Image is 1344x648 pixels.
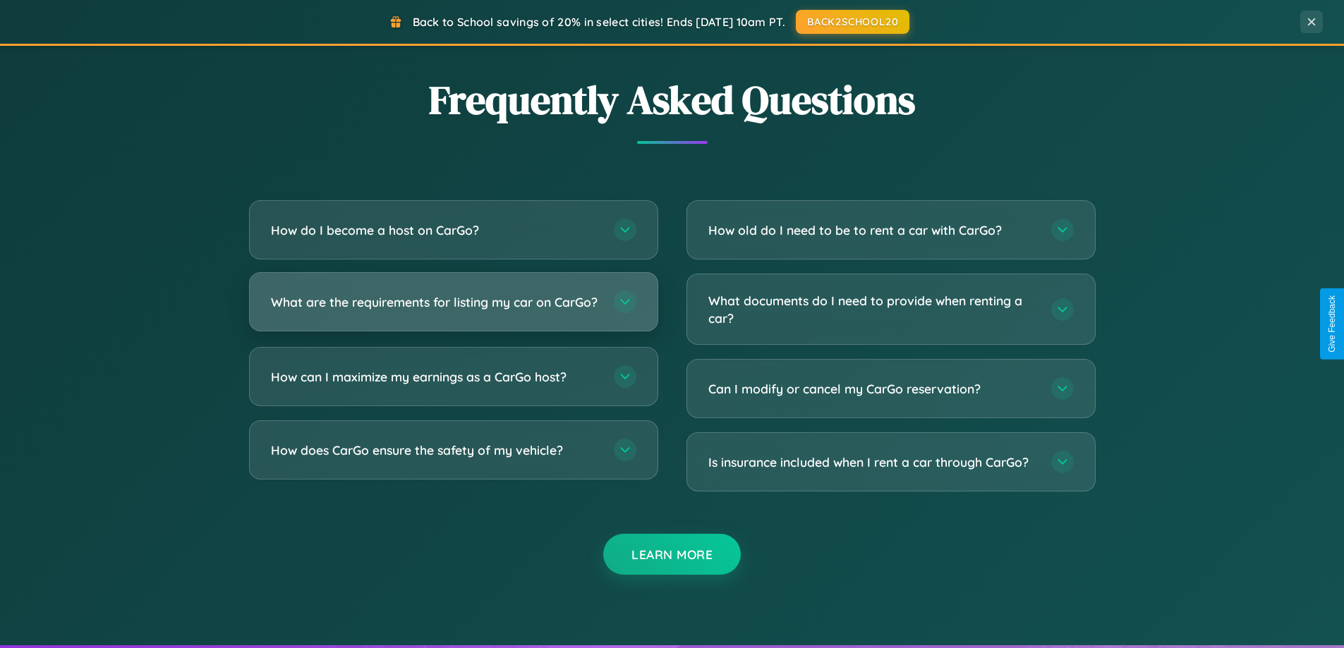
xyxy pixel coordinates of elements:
[708,380,1037,398] h3: Can I modify or cancel my CarGo reservation?
[1327,295,1337,353] div: Give Feedback
[271,293,600,311] h3: What are the requirements for listing my car on CarGo?
[249,73,1096,127] h2: Frequently Asked Questions
[413,15,785,29] span: Back to School savings of 20% in select cities! Ends [DATE] 10am PT.
[271,368,600,386] h3: How can I maximize my earnings as a CarGo host?
[708,292,1037,326] h3: What documents do I need to provide when renting a car?
[271,221,600,239] h3: How do I become a host on CarGo?
[271,441,600,459] h3: How does CarGo ensure the safety of my vehicle?
[603,534,741,575] button: Learn More
[796,10,909,34] button: BACK2SCHOOL20
[708,453,1037,471] h3: Is insurance included when I rent a car through CarGo?
[708,221,1037,239] h3: How old do I need to be to rent a car with CarGo?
